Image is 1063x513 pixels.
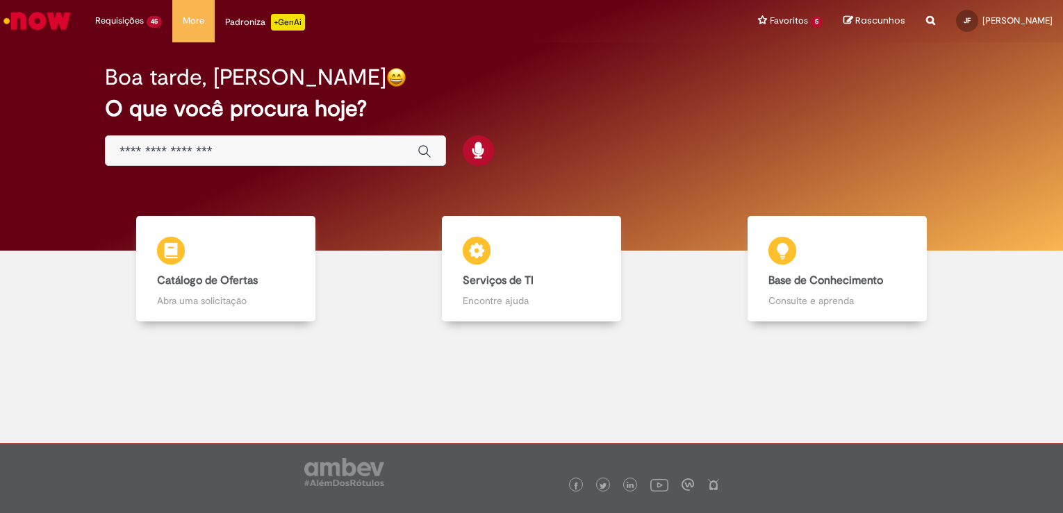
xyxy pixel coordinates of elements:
a: Base de Conhecimento Consulte e aprenda [684,216,990,322]
span: More [183,14,204,28]
p: +GenAi [271,14,305,31]
p: Encontre ajuda [463,294,601,308]
span: Requisições [95,14,144,28]
span: JF [964,16,971,25]
div: Padroniza [225,14,305,31]
a: Serviços de TI Encontre ajuda [379,216,684,322]
img: logo_footer_twitter.png [600,482,607,489]
img: logo_footer_facebook.png [572,482,579,489]
img: ServiceNow [1,7,73,35]
img: logo_footer_linkedin.png [627,482,634,490]
h2: O que você procura hoje? [105,96,958,121]
b: Base de Conhecimento [768,274,883,287]
img: logo_footer_naosei.png [707,478,720,491]
a: Catálogo de Ofertas Abra uma solicitação [73,216,379,322]
b: Catálogo de Ofertas [157,274,258,287]
img: logo_footer_workplace.png [682,478,694,491]
span: Favoritos [770,14,808,28]
img: logo_footer_ambev_rotulo_gray.png [304,458,384,486]
a: Rascunhos [843,15,905,28]
span: Rascunhos [855,14,905,27]
img: happy-face.png [386,67,406,87]
span: 5 [811,16,823,28]
p: Consulte e aprenda [768,294,907,308]
span: [PERSON_NAME] [982,15,1053,26]
img: logo_footer_youtube.png [650,476,668,494]
h2: Boa tarde, [PERSON_NAME] [105,65,386,90]
p: Abra uma solicitação [157,294,295,308]
b: Serviços de TI [463,274,534,287]
span: 45 [147,16,162,28]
